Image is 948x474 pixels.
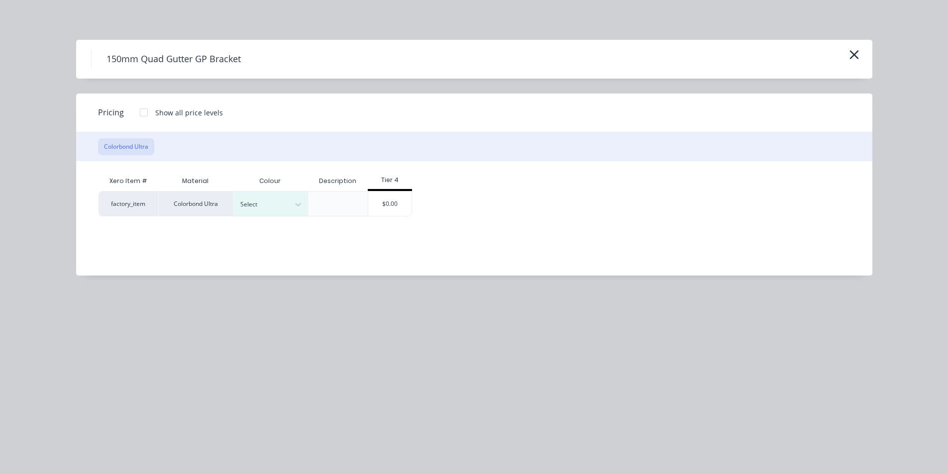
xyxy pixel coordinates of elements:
div: factory_item [99,191,158,216]
h4: 150mm Quad Gutter GP Bracket [91,50,256,69]
div: Xero Item # [99,171,158,191]
span: Pricing [98,106,124,118]
div: Colour [233,171,308,191]
div: Description [311,169,364,193]
div: Material [158,171,233,191]
div: Show all price levels [155,107,223,118]
div: Colorbond Ultra [158,191,233,216]
div: $0.00 [368,191,412,216]
button: Colorbond Ultra [98,138,154,155]
div: Tier 4 [368,176,412,185]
